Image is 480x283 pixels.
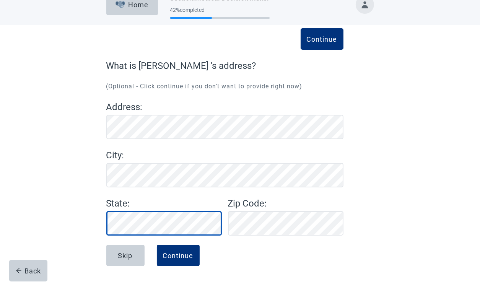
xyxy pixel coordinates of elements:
div: Back [16,267,41,275]
div: Skip [118,252,133,259]
label: State : [106,197,222,210]
div: Continue [307,35,337,43]
label: Address : [106,100,343,114]
p: (Optional - Click continue if you don’t want to provide right now) [106,82,343,91]
div: Continue [163,252,194,259]
button: Continue [157,245,200,266]
button: Skip [106,245,145,266]
button: arrow-leftBack [9,260,47,281]
button: Continue [301,28,343,50]
img: Elephant [116,1,125,8]
span: arrow-left [16,268,22,274]
div: Progress section [170,4,270,23]
div: Home [116,1,148,8]
label: Zip Code : [228,197,343,210]
label: What is [PERSON_NAME] 's address? [106,59,343,73]
div: 42 % completed [170,7,270,13]
label: City : [106,148,343,162]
